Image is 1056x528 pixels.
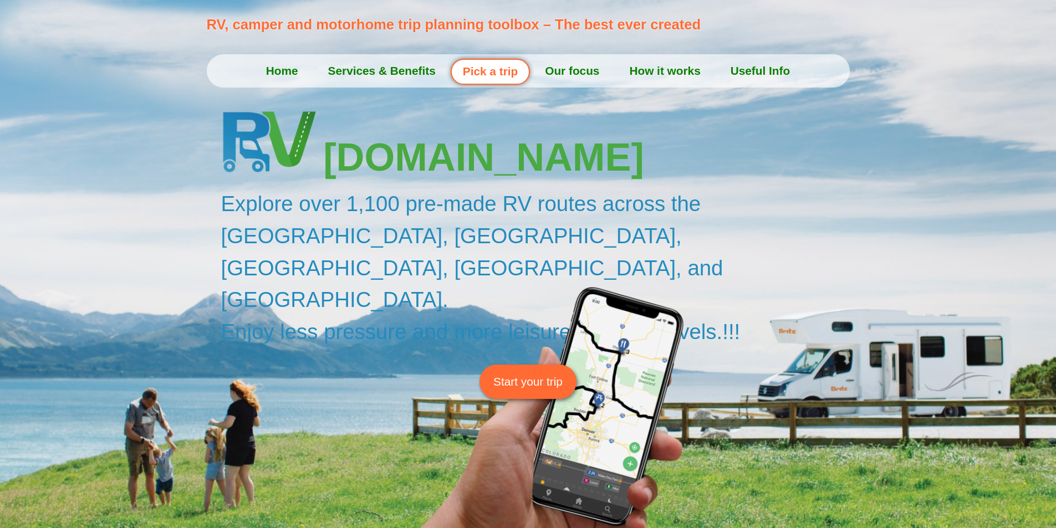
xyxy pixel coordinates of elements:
a: Pick a trip [451,59,530,85]
span: Start your trip [493,373,563,390]
a: Start your trip [479,365,577,398]
a: How it works [614,57,715,85]
a: Our focus [530,57,614,85]
nav: Menu [207,57,850,85]
a: Services & Benefits [313,57,451,85]
a: Home [251,57,313,85]
p: RV, camper and motorhome trip planning toolbox – The best ever created [207,14,856,35]
a: Useful Info [716,57,805,85]
h3: [DOMAIN_NAME] [323,138,855,177]
h2: Explore over 1,100 pre-made RV routes across the [GEOGRAPHIC_DATA], [GEOGRAPHIC_DATA], [GEOGRAPHI... [221,188,855,347]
